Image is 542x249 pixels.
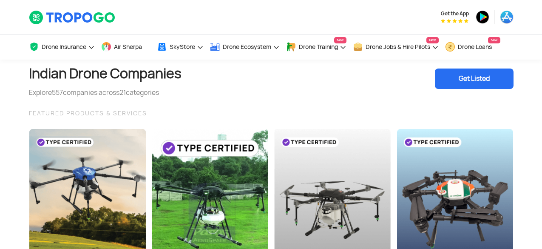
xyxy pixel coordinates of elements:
[366,43,430,50] span: Drone Jobs & Hire Pilots
[458,43,492,50] span: Drone Loans
[114,43,142,50] span: Air Sherpa
[426,37,439,43] span: New
[157,34,204,60] a: SkyStore
[42,43,86,50] span: Drone Insurance
[353,34,439,60] a: Drone Jobs & Hire PilotsNew
[441,19,468,23] img: App Raking
[286,34,346,60] a: Drone TrainingNew
[29,10,116,25] img: TropoGo Logo
[29,108,514,118] div: FEATURED PRODUCTS & SERVICES
[170,43,195,50] span: SkyStore
[29,34,95,60] a: Drone Insurance
[52,88,63,97] span: 557
[29,60,182,88] h1: Indian Drone Companies
[101,34,150,60] a: Air Sherpa
[210,34,280,60] a: Drone Ecosystem
[299,43,338,50] span: Drone Training
[500,10,514,24] img: ic_appstore.png
[334,37,346,43] span: New
[435,69,514,89] div: Get Listed
[445,34,500,60] a: Drone LoansNew
[476,10,489,24] img: ic_playstore.png
[119,88,126,97] span: 21
[488,37,500,43] span: New
[29,88,182,98] div: Explore companies across categories
[441,10,469,17] span: Get the App
[223,43,271,50] span: Drone Ecosystem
